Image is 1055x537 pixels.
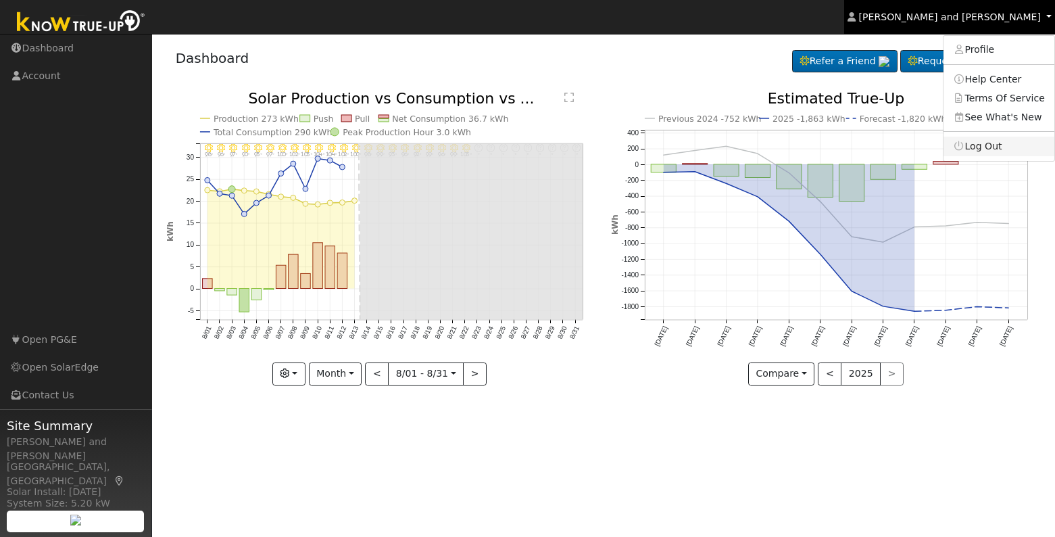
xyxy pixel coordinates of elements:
p: 93° [251,153,264,158]
text: [DATE] [904,325,920,348]
rect: onclick="" [714,164,739,177]
circle: onclick="" [327,200,333,206]
text: 8/08 [286,325,298,341]
text: [DATE] [935,325,951,348]
i: 8/05 - Clear [253,144,262,152]
text: 400 [627,129,639,137]
i: 8/12 - Clear [340,144,348,152]
text: Previous 2024 -752 kWh [658,114,762,124]
button: 8/01 - 8/31 [388,363,464,386]
img: Know True-Up [10,7,152,38]
text: Peak Production Hour 3.0 kWh [343,127,471,137]
rect: onclick="" [264,289,274,290]
circle: onclick="" [786,170,791,176]
text: 8/16 [385,325,397,341]
text: 8/22 [458,325,470,341]
p: 102° [337,153,350,158]
i: 8/07 - Clear [278,144,287,152]
circle: onclick="" [241,212,247,217]
text: 8/12 [335,325,347,341]
i: 8/13 - Clear [352,144,360,152]
button: > [463,363,487,386]
text: 8/02 [212,325,224,341]
circle: onclick="" [351,198,357,204]
div: [GEOGRAPHIC_DATA], [GEOGRAPHIC_DATA] [7,460,145,488]
i: 8/09 - Clear [303,144,311,152]
text: 8/29 [544,325,556,341]
rect: onclick="" [301,274,311,289]
a: Refer a Friend [792,50,898,73]
a: Map [114,475,126,486]
circle: onclick="" [204,188,210,193]
text: 8/24 [483,325,495,341]
circle: onclick="" [943,223,949,229]
circle: onclick="" [241,188,247,193]
text: 8/18 [409,325,421,341]
rect: onclick="" [239,289,249,312]
text: 8/14 [360,325,372,341]
i: 8/02 - Clear [217,144,225,152]
p: 104° [313,153,326,158]
text: 0 [190,285,194,293]
text: 8/07 [274,325,286,341]
circle: onclick="" [303,202,308,207]
a: Dashboard [176,50,249,66]
circle: onclick="" [1006,221,1012,227]
circle: onclick="" [723,181,729,187]
text: 8/10 [311,325,323,341]
text: kWh [166,222,175,242]
text: 8/05 [249,325,262,341]
circle: onclick="" [660,170,666,175]
rect: onclick="" [288,255,298,289]
p: 104° [325,153,338,158]
button: < [365,363,389,386]
text: 20 [186,197,194,205]
text: [DATE] [967,325,983,348]
rect: onclick="" [251,289,262,300]
text: 8/03 [225,325,237,341]
circle: onclick="" [266,192,271,197]
p: 100° [276,153,289,158]
circle: onclick="" [278,171,283,177]
text: 8/09 [299,325,311,341]
text: -5 [188,307,194,314]
text: kWh [610,215,620,235]
button: < [818,363,841,386]
text: [DATE] [747,325,763,348]
span: [PERSON_NAME] and [PERSON_NAME] [859,11,1041,22]
a: Terms Of Service [943,89,1054,108]
rect: onclick="" [337,254,347,289]
rect: onclick="" [313,243,323,289]
i: 8/10 - Clear [315,144,323,152]
text: 8/20 [433,325,445,341]
rect: onclick="" [227,289,237,296]
circle: onclick="" [339,164,345,170]
circle: onclick="" [228,186,235,193]
p: ° [570,153,583,158]
circle: onclick="" [303,187,308,192]
text: 200 [627,145,639,153]
text: -1800 [621,303,639,310]
text: Total Consumption 290 kWh [213,127,333,137]
rect: onclick="" [202,279,212,289]
text: 25 [186,176,194,183]
p: 102° [288,153,301,158]
text: -1600 [621,287,639,295]
text: 30 [186,154,194,161]
span: Site Summary [7,417,145,435]
a: Request a Cleaning [900,50,1031,73]
text: [DATE] [998,325,1014,348]
circle: onclick="" [327,158,333,164]
text: 8/30 [556,325,568,341]
i: 8/08 - Clear [291,144,299,152]
text: 8/01 [200,325,212,341]
text: -800 [625,224,639,231]
text: 8/11 [323,325,335,341]
div: Solar Install: [DATE] [7,485,145,499]
rect: onclick="" [933,162,958,164]
p: 96° [214,153,227,158]
circle: onclick="" [818,252,823,257]
circle: onclick="" [912,309,917,314]
circle: onclick="" [217,189,222,194]
button: 2025 [841,363,881,386]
